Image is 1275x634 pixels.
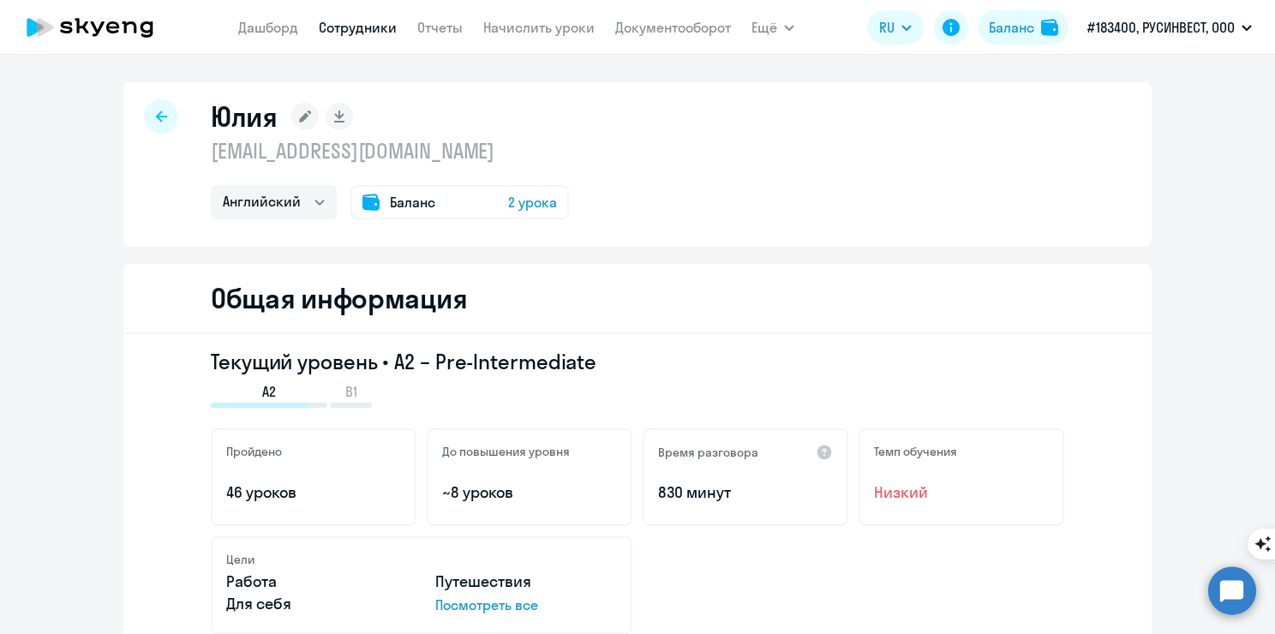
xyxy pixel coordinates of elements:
p: Путешествия [435,571,617,593]
p: Посмотреть все [435,595,617,615]
h5: Темп обучения [874,444,957,459]
button: #183400, РУСИНВЕСТ, ООО [1079,7,1260,48]
button: Балансbalance [979,10,1068,45]
h5: До повышения уровня [442,444,570,459]
h1: Юлия [211,99,278,134]
span: Баланс [390,192,435,212]
p: ~8 уроков [442,481,617,504]
span: Низкий [874,481,1049,504]
h2: Общая информация [211,281,467,315]
button: Ещё [751,10,794,45]
a: Сотрудники [319,19,397,36]
h3: Текущий уровень • A2 – Pre-Intermediate [211,348,1064,375]
img: balance [1041,19,1058,36]
h5: Пройдено [226,444,282,459]
span: A2 [262,382,276,401]
p: 46 уроков [226,481,401,504]
a: Документооборот [615,19,731,36]
span: RU [879,17,895,38]
a: Начислить уроки [483,19,595,36]
span: Ещё [751,17,777,38]
h5: Время разговора [658,445,758,460]
a: Дашборд [238,19,298,36]
span: 2 урока [508,192,557,212]
p: 830 минут [658,481,833,504]
a: Отчеты [417,19,463,36]
span: B1 [345,382,357,401]
p: #183400, РУСИНВЕСТ, ООО [1087,17,1235,38]
button: RU [867,10,924,45]
h5: Цели [226,552,254,567]
p: Работа [226,571,408,593]
p: [EMAIL_ADDRESS][DOMAIN_NAME] [211,137,569,164]
div: Баланс [989,17,1034,38]
p: Для себя [226,593,408,615]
